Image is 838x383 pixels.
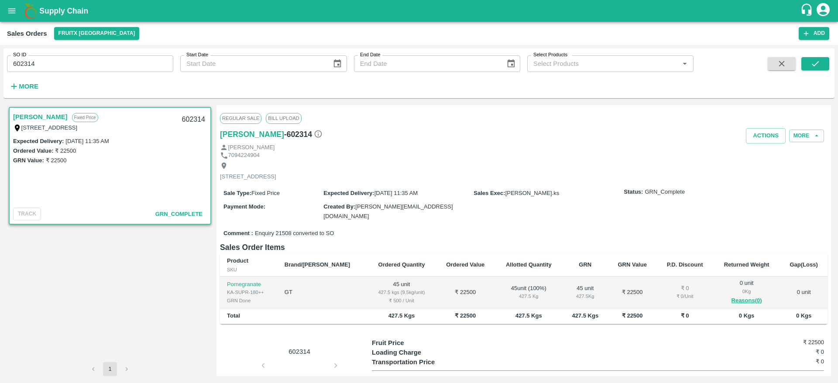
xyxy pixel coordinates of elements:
label: Select Products [533,51,567,58]
div: KA-SUPR-180++ [227,288,271,296]
div: 0 unit [720,279,773,305]
h6: ₹ 0 [749,357,824,366]
button: Select DC [54,27,140,40]
b: 427.5 Kgs [572,312,598,319]
b: Brand/[PERSON_NAME] [285,261,350,268]
strong: More [19,83,38,90]
b: Allotted Quantity [506,261,552,268]
div: ₹ 0 [663,284,706,293]
b: Ordered Value [446,261,484,268]
label: Status: [624,188,643,196]
p: Transportation Price [372,357,485,367]
p: Pomegranate [227,280,271,289]
h6: ₹ 22500 [749,374,824,383]
div: 0 Kg [720,287,773,295]
div: 45 unit ( 100 %) [502,284,555,301]
button: Reasons(0) [720,296,773,306]
p: [STREET_ADDRESS] [220,173,276,181]
td: ₹ 22500 [436,277,495,308]
button: More [7,79,41,94]
label: Expected Delivery : [13,138,64,144]
div: 427.5 Kg [569,292,601,300]
b: 0 Kgs [739,312,754,319]
span: Enquiry 21508 converted to SO [255,229,334,238]
span: GRN_Complete [155,211,203,217]
label: Sales Exec : [474,190,505,196]
div: ₹ 0 / Unit [663,292,706,300]
label: Start Date [186,51,208,58]
label: Expected Delivery : [323,190,374,196]
label: SO ID [13,51,26,58]
span: Bill Upload [266,113,301,123]
img: logo [22,2,39,20]
b: 427.5 Kgs [388,312,415,319]
span: GRN_Complete [645,188,685,196]
span: Regular Sale [220,113,261,123]
label: ₹ 22500 [55,147,76,154]
a: [PERSON_NAME] [13,111,68,123]
input: End Date [354,55,499,72]
span: [DATE] 11:35 AM [374,190,418,196]
span: [PERSON_NAME][EMAIL_ADDRESS][DOMAIN_NAME] [323,203,453,219]
td: GT [278,277,367,308]
p: Loading Charge [372,348,485,357]
b: Gap(Loss) [790,261,817,268]
div: Sales Orders [7,28,47,39]
td: 45 unit [367,277,436,308]
label: Ordered Value: [13,147,53,154]
div: GRN Done [227,297,271,304]
nav: pagination navigation [85,362,135,376]
label: End Date [360,51,380,58]
div: customer-support [800,3,815,19]
div: 427.5 kgs (9.5kg/unit) [374,288,429,296]
button: page 1 [103,362,117,376]
b: ₹ 22500 [622,312,643,319]
b: Returned Weight [724,261,769,268]
h6: ₹ 0 [749,348,824,356]
h6: Sales Order Items [220,241,828,253]
div: 45 unit [569,284,601,301]
button: Actions [746,128,786,144]
a: Supply Chain [39,5,800,17]
b: Supply Chain [39,7,88,15]
p: Fixed Price [72,113,98,122]
b: GRN [579,261,591,268]
label: Created By : [323,203,355,210]
label: [DATE] 11:35 AM [65,138,109,144]
b: GRN Value [618,261,646,268]
p: Fruit Price [372,338,485,348]
input: Start Date [180,55,326,72]
button: Add [799,27,829,40]
span: [PERSON_NAME].ks [505,190,560,196]
div: account of current user [815,2,831,20]
p: 602314 [267,347,332,356]
b: P.D. Discount [667,261,703,268]
div: ₹ 500 / Unit [374,297,429,304]
b: Total [227,312,240,319]
p: [PERSON_NAME] [228,144,275,152]
h6: ₹ 22500 [749,338,824,347]
b: ₹ 22500 [455,312,476,319]
td: 0 unit [780,277,828,308]
td: ₹ 22500 [608,277,656,308]
label: [STREET_ADDRESS] [21,124,78,131]
button: Open [679,58,690,69]
button: Choose date [503,55,519,72]
label: GRN Value: [13,157,44,164]
div: 602314 [177,109,210,130]
b: 427.5 Kgs [515,312,542,319]
p: 7094224904 [228,151,260,160]
button: More [789,130,824,142]
input: Enter SO ID [7,55,173,72]
label: Comment : [223,229,253,238]
button: Choose date [329,55,346,72]
b: Product [227,257,248,264]
b: Ordered Quantity [378,261,425,268]
b: ₹ 0 [681,312,689,319]
div: 427.5 Kg [502,292,555,300]
div: SKU [227,266,271,274]
h6: - 602314 [284,128,323,140]
label: ₹ 22500 [46,157,67,164]
a: [PERSON_NAME] [220,128,284,140]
